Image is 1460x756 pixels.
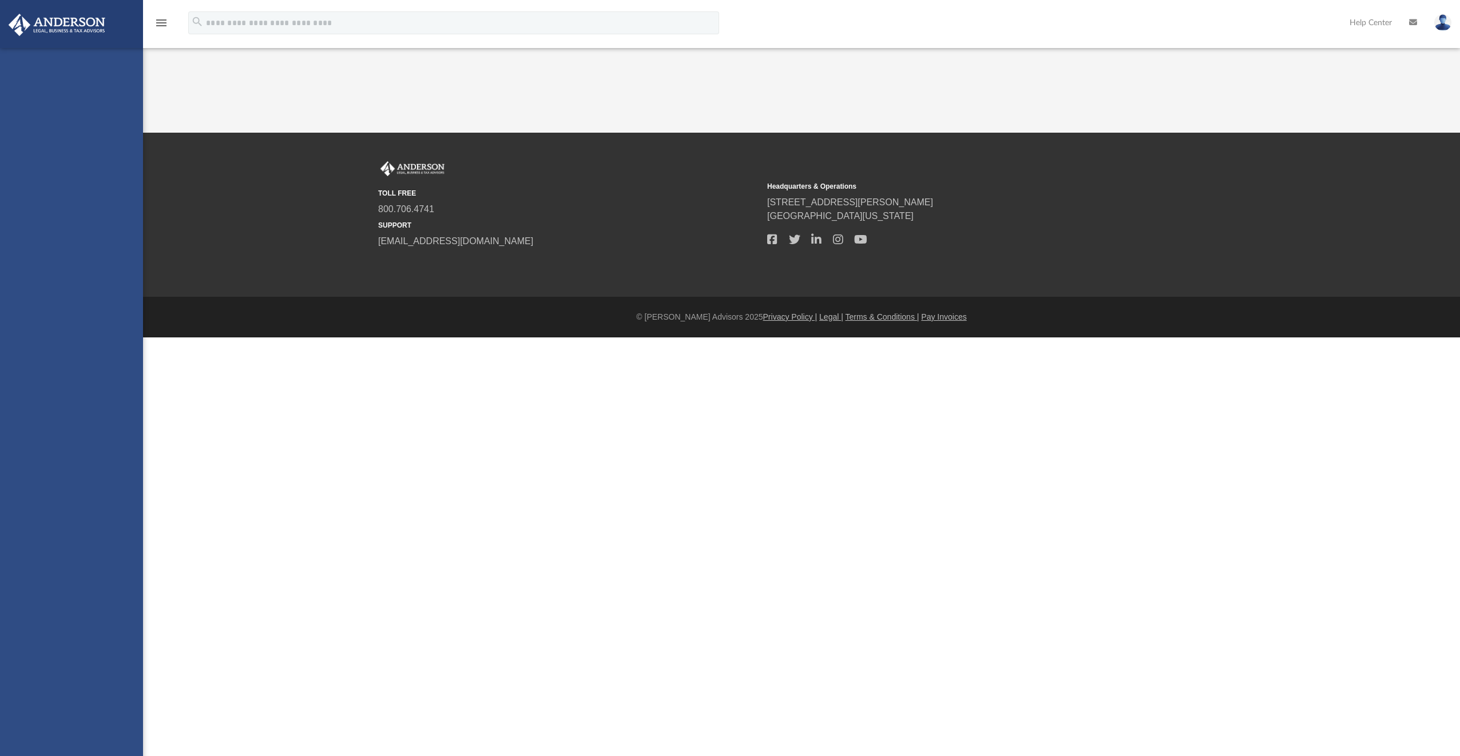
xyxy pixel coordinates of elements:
small: Headquarters & Operations [767,181,1148,192]
img: User Pic [1434,14,1451,31]
i: search [191,15,204,28]
a: Pay Invoices [921,312,966,321]
i: menu [154,16,168,30]
a: Terms & Conditions | [846,312,919,321]
a: Privacy Policy | [763,312,818,321]
a: [GEOGRAPHIC_DATA][US_STATE] [767,211,914,221]
a: Legal | [819,312,843,321]
a: 800.706.4741 [378,204,434,214]
a: menu [154,22,168,30]
a: [EMAIL_ADDRESS][DOMAIN_NAME] [378,236,533,246]
small: TOLL FREE [378,188,759,198]
a: [STREET_ADDRESS][PERSON_NAME] [767,197,933,207]
img: Anderson Advisors Platinum Portal [5,14,109,36]
small: SUPPORT [378,220,759,230]
img: Anderson Advisors Platinum Portal [378,161,447,176]
div: © [PERSON_NAME] Advisors 2025 [143,311,1460,323]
